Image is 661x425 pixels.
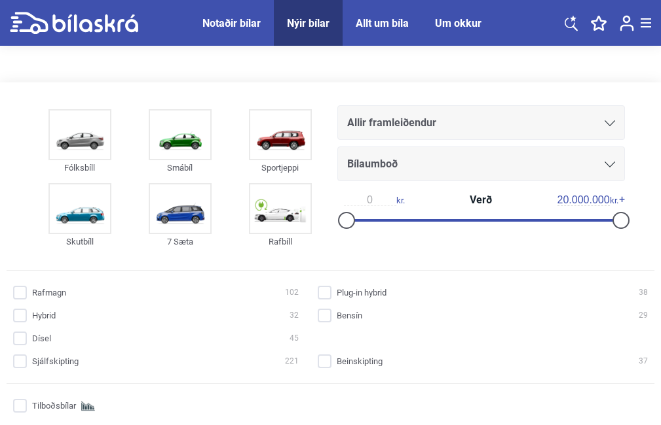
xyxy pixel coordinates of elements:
[149,234,212,249] div: 7 Sæta
[466,195,495,205] span: Verð
[48,160,111,175] div: Fólksbíll
[285,354,299,368] span: 221
[32,399,76,413] span: Tilboðsbílar
[249,160,312,175] div: Sportjeppi
[32,286,66,299] span: Rafmagn
[435,17,482,29] a: Um okkur
[290,309,299,322] span: 32
[347,155,398,173] span: Bílaumboð
[32,354,79,368] span: Sjálfskipting
[32,331,51,345] span: Dísel
[48,234,111,249] div: Skutbíll
[557,194,618,206] span: kr.
[356,17,409,29] a: Allt um bíla
[337,286,387,299] span: Plug-in hybrid
[32,309,56,322] span: Hybrid
[620,15,634,31] img: user-login.svg
[639,354,648,368] span: 37
[639,309,648,322] span: 29
[287,17,330,29] a: Nýir bílar
[249,234,312,249] div: Rafbíll
[202,17,261,29] a: Notaðir bílar
[344,194,405,206] span: kr.
[347,114,436,132] span: Allir framleiðendur
[337,309,362,322] span: Bensín
[639,286,648,299] span: 38
[290,331,299,345] span: 45
[285,286,299,299] span: 102
[337,354,383,368] span: Beinskipting
[149,160,212,175] div: Smábíl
